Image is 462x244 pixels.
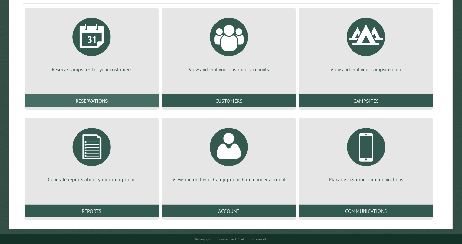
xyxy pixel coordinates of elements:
a: Account [162,205,296,217]
a: Communications [299,205,433,217]
a: Reports [25,205,159,217]
a: Manage customer communications [307,123,425,183]
a: View and edit your customer accounts [170,13,288,73]
p: View and edit your Campground Commander account [170,176,288,183]
a: View and edit your Campground Commander account [170,123,288,183]
a: Customers [162,94,296,107]
a: Reserve campsites for your customers [32,13,151,73]
a: Campsites [299,94,433,107]
a: Generate reports about your campground [32,123,151,183]
a: Reservations [25,94,159,107]
p: Reserve campsites for your customers [32,66,151,73]
p: View and edit your campsite data [307,66,425,73]
p: Generate reports about your campground [32,176,151,183]
a: View and edit your campsite data [307,13,425,73]
small: © Campground Commander LLC. All rights reserved. [195,237,267,241]
p: View and edit your customer accounts [170,66,288,73]
p: Manage customer communications [307,176,425,183]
